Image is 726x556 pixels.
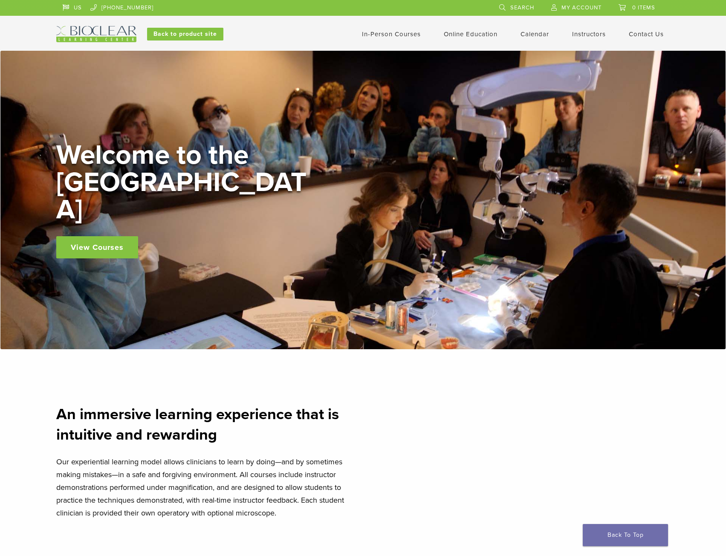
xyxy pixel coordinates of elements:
[56,236,138,258] a: View Courses
[368,377,670,547] iframe: Bioclear Matrix | Welcome to the Bioclear Learning Center
[147,28,223,41] a: Back to product site
[56,405,339,444] strong: An immersive learning experience that is intuitive and rewarding
[56,142,312,223] h2: Welcome to the [GEOGRAPHIC_DATA]
[629,30,664,38] a: Contact Us
[510,4,534,11] span: Search
[56,26,136,42] img: Bioclear
[572,30,606,38] a: Instructors
[583,524,668,546] a: Back To Top
[561,4,602,11] span: My Account
[444,30,497,38] a: Online Education
[632,4,655,11] span: 0 items
[56,455,358,519] p: Our experiential learning model allows clinicians to learn by doing—and by sometimes making mista...
[362,30,421,38] a: In-Person Courses
[521,30,549,38] a: Calendar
